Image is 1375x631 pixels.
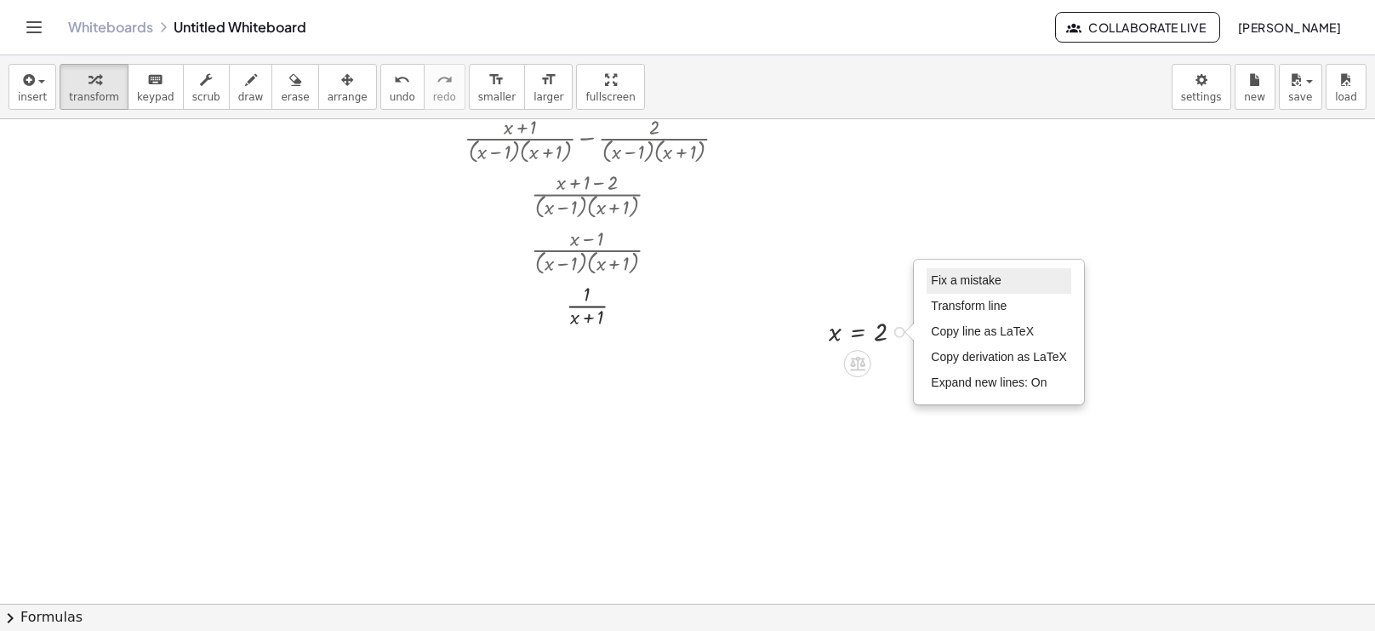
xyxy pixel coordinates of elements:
[1237,20,1341,35] span: [PERSON_NAME]
[137,91,174,103] span: keypad
[390,91,415,103] span: undo
[576,64,644,110] button: fullscreen
[9,64,56,110] button: insert
[1288,91,1312,103] span: save
[424,64,465,110] button: redoredo
[1244,91,1265,103] span: new
[1235,64,1275,110] button: new
[931,273,1001,287] span: Fix a mistake
[1172,64,1231,110] button: settings
[68,19,153,36] a: Whiteboards
[436,70,453,90] i: redo
[931,350,1067,364] span: Copy derivation as LaTeX
[147,70,163,90] i: keyboard
[433,91,456,103] span: redo
[469,64,525,110] button: format_sizesmaller
[192,91,220,103] span: scrub
[69,91,119,103] span: transform
[318,64,377,110] button: arrange
[20,14,48,41] button: Toggle navigation
[524,64,573,110] button: format_sizelarger
[1326,64,1366,110] button: load
[1181,91,1222,103] span: settings
[229,64,273,110] button: draw
[183,64,230,110] button: scrub
[394,70,410,90] i: undo
[1279,64,1322,110] button: save
[281,91,309,103] span: erase
[328,91,368,103] span: arrange
[18,91,47,103] span: insert
[238,91,264,103] span: draw
[931,376,1047,389] span: Expand new lines: On
[585,91,635,103] span: fullscreen
[931,324,1034,338] span: Copy line as LaTeX
[60,64,128,110] button: transform
[380,64,425,110] button: undoundo
[1070,20,1206,35] span: Collaborate Live
[271,64,318,110] button: erase
[844,350,871,377] div: Apply the same math to both sides of the equation
[931,299,1007,313] span: Transform line
[1055,12,1220,43] button: Collaborate Live
[478,91,516,103] span: smaller
[1335,91,1357,103] span: load
[533,91,563,103] span: larger
[540,70,556,90] i: format_size
[128,64,184,110] button: keyboardkeypad
[1224,12,1355,43] button: [PERSON_NAME]
[488,70,505,90] i: format_size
